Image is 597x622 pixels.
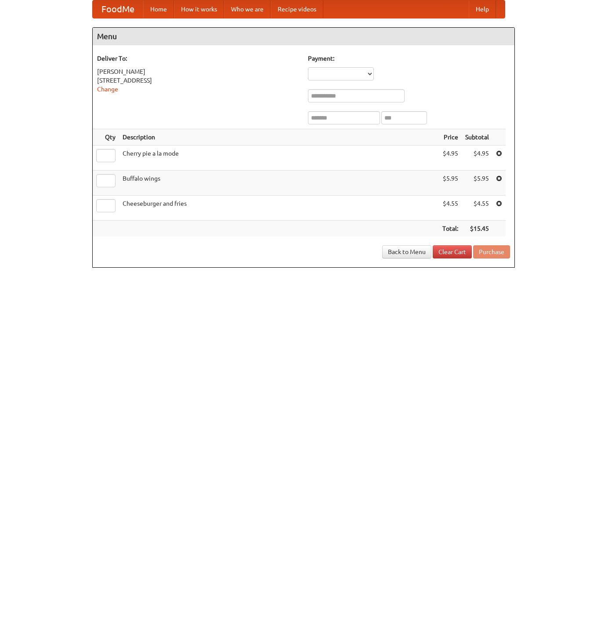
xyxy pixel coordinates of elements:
td: $4.55 [462,196,492,221]
a: Change [97,86,118,93]
div: [STREET_ADDRESS] [97,76,299,85]
th: Description [119,129,439,145]
h5: Deliver To: [97,54,299,63]
th: Subtotal [462,129,492,145]
a: Back to Menu [382,245,431,258]
a: Help [469,0,496,18]
th: Qty [93,129,119,145]
td: $4.95 [462,145,492,171]
a: FoodMe [93,0,143,18]
a: Recipe videos [271,0,323,18]
td: $5.95 [462,171,492,196]
td: Cherry pie a la mode [119,145,439,171]
td: $5.95 [439,171,462,196]
td: $4.95 [439,145,462,171]
a: Who we are [224,0,271,18]
a: Home [143,0,174,18]
td: Cheeseburger and fries [119,196,439,221]
a: How it works [174,0,224,18]
h4: Menu [93,28,514,45]
h5: Payment: [308,54,510,63]
td: Buffalo wings [119,171,439,196]
a: Clear Cart [433,245,472,258]
div: [PERSON_NAME] [97,67,299,76]
button: Purchase [473,245,510,258]
th: Price [439,129,462,145]
th: Total: [439,221,462,237]
th: $15.45 [462,221,492,237]
td: $4.55 [439,196,462,221]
